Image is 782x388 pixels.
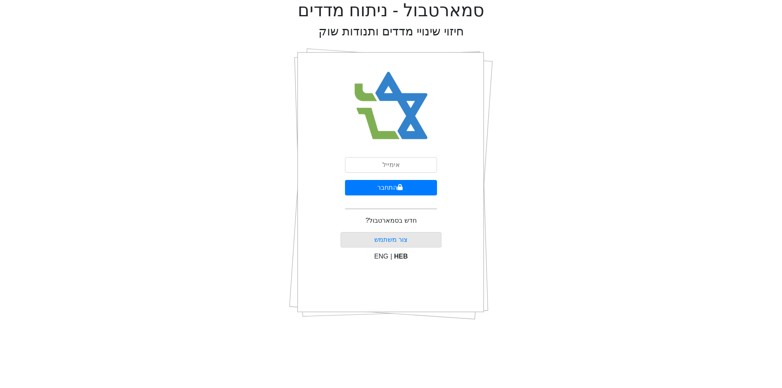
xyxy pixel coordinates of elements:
img: Smart Bull [347,61,435,151]
span: ENG [374,253,389,260]
span: HEB [394,253,408,260]
span: | [390,253,392,260]
button: צור משתמש [340,232,442,248]
h2: חיזוי שינויי מדדים ותנודות שוק [319,24,464,39]
a: צור משתמש [374,236,408,243]
button: התחבר [345,180,437,195]
p: חדש בסמארטבול? [365,216,416,226]
input: אימייל [345,157,437,173]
